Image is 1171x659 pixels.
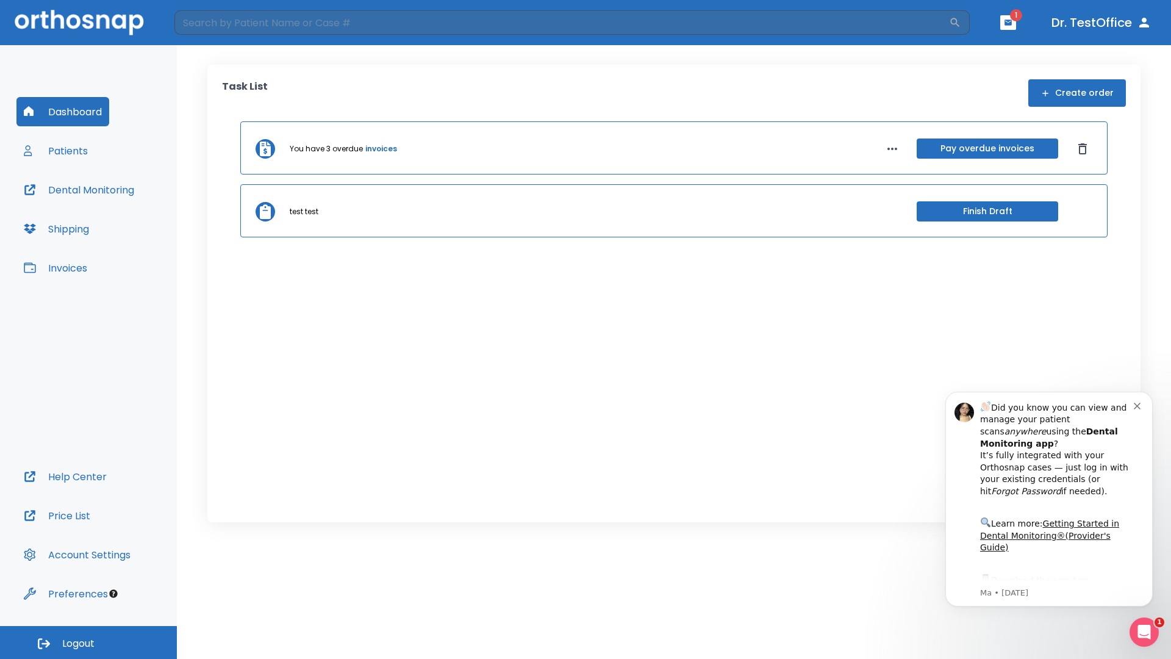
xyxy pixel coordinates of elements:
[290,143,363,154] p: You have 3 overdue
[16,97,109,126] button: Dashboard
[16,579,115,608] button: Preferences
[1028,79,1126,107] button: Create order
[108,588,119,599] div: Tooltip anchor
[16,175,141,204] button: Dental Monitoring
[53,214,207,225] p: Message from Ma, sent 2w ago
[927,373,1171,626] iframe: Intercom notifications message
[16,253,95,283] button: Invoices
[16,214,96,243] button: Shipping
[16,462,114,491] button: Help Center
[1047,12,1156,34] button: Dr. TestOffice
[16,501,98,530] button: Price List
[174,10,949,35] input: Search by Patient Name or Case #
[917,139,1058,159] button: Pay overdue invoices
[207,26,217,36] button: Dismiss notification
[16,136,95,165] button: Patients
[222,79,268,107] p: Task List
[1073,139,1092,159] button: Dismiss
[53,199,207,261] div: Download the app: | ​ Let us know if you need help getting started!
[62,637,95,650] span: Logout
[917,201,1058,221] button: Finish Draft
[15,10,144,35] img: Orthosnap
[16,540,138,569] button: Account Settings
[1010,9,1022,21] span: 1
[1155,618,1164,627] span: 1
[290,206,318,217] p: test test
[53,202,162,224] a: App Store
[365,143,397,154] a: invoices
[1130,618,1159,647] iframe: Intercom live chat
